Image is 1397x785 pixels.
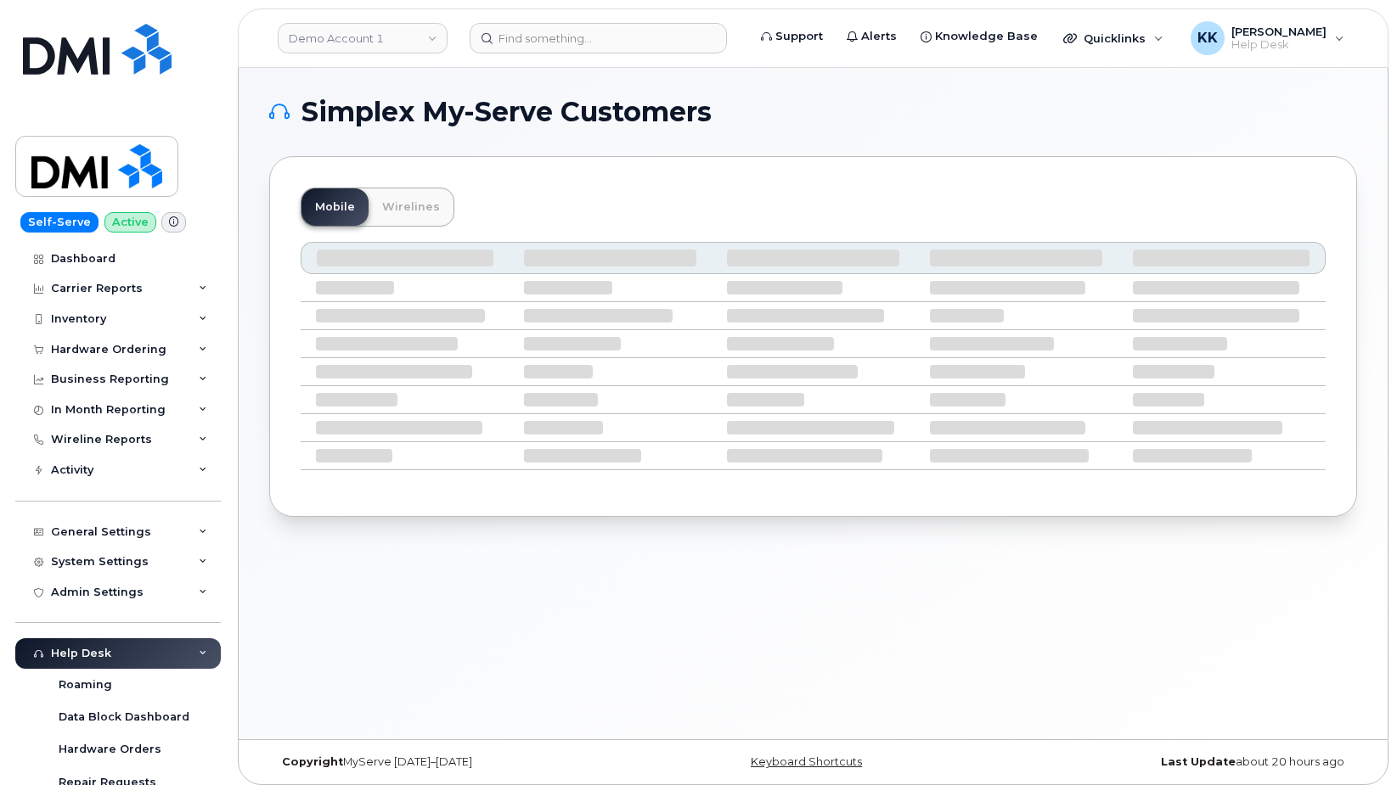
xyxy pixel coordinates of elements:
[269,755,632,769] div: MyServe [DATE]–[DATE]
[282,755,343,768] strong: Copyright
[751,755,862,768] a: Keyboard Shortcuts
[994,755,1357,769] div: about 20 hours ago
[1161,755,1236,768] strong: Last Update
[301,188,369,226] a: Mobile
[369,188,453,226] a: Wirelines
[301,99,712,125] span: Simplex My-Serve Customers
